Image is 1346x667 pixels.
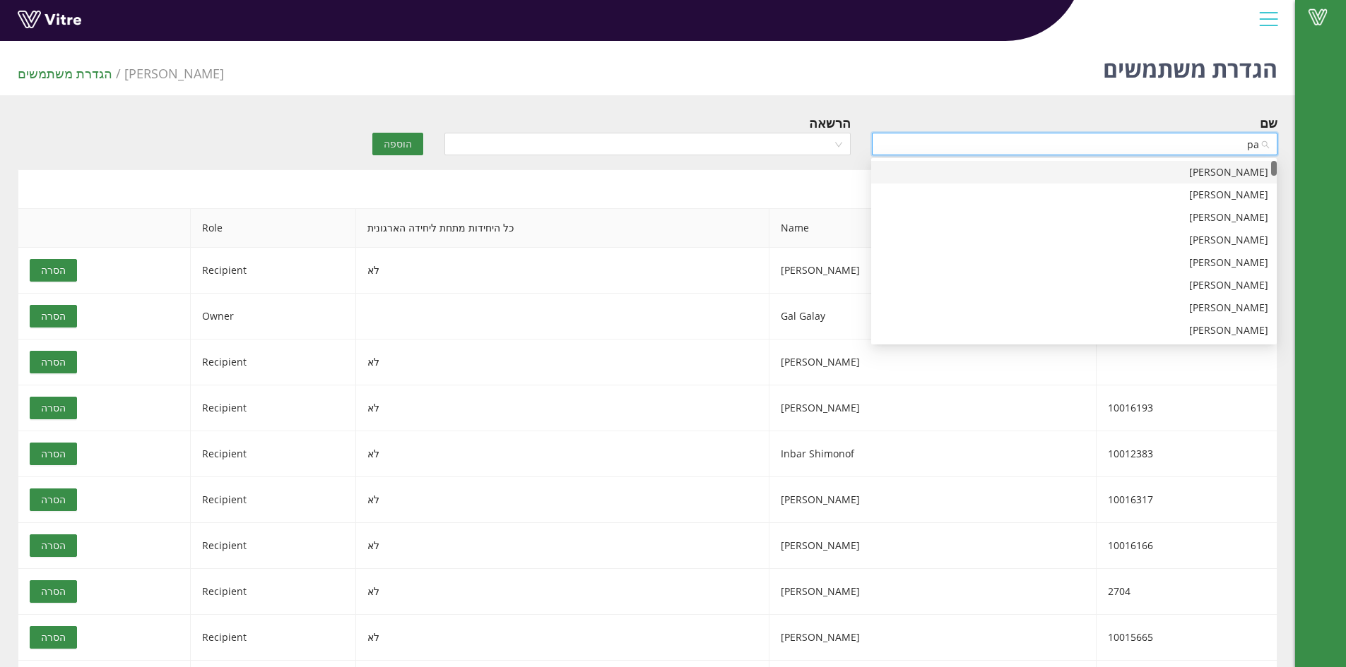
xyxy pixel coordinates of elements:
span: 10015665 [1108,630,1153,644]
span: 10016317 [1108,493,1153,506]
div: [PERSON_NAME] [880,210,1268,225]
button: הסרה [30,443,77,465]
div: הרשאה [809,113,851,133]
span: הסרה [41,354,66,370]
td: [PERSON_NAME] [769,569,1097,615]
td: [PERSON_NAME] [769,615,1097,661]
th: כל היחידות מתחת ליחידה הארגונית [356,209,769,248]
th: Role [191,209,356,248]
span: 379 [124,65,224,82]
span: Recipient [202,539,247,552]
span: Owner [202,309,234,323]
span: הסרה [41,446,66,462]
td: [PERSON_NAME] [769,477,1097,523]
td: [PERSON_NAME] [769,339,1097,385]
div: Albert Paverman [871,296,1277,319]
div: [PERSON_NAME] [880,300,1268,316]
span: Recipient [202,447,247,460]
button: הסרה [30,580,77,603]
div: Aurelia Tipac [871,206,1277,229]
button: הסרה [30,534,77,557]
td: [PERSON_NAME] [769,248,1097,294]
span: הסרה [41,492,66,507]
td: Inbar Shimonof [769,431,1097,477]
div: שם [1260,113,1277,133]
span: 10012383 [1108,447,1153,460]
td: לא [356,477,769,523]
div: Alex Hippach [871,319,1277,342]
button: הסרה [30,626,77,649]
td: לא [356,248,769,294]
span: הסרה [41,584,66,599]
div: [PERSON_NAME] [880,187,1268,203]
span: הסרה [41,630,66,645]
span: Recipient [202,630,247,644]
td: לא [356,569,769,615]
div: [PERSON_NAME] [880,232,1268,248]
td: לא [356,431,769,477]
div: [PERSON_NAME] [880,164,1268,180]
button: הסרה [30,488,77,511]
div: Tatyana Grinshpan [871,161,1277,184]
button: הסרה [30,305,77,328]
span: 2704 [1108,584,1130,598]
td: לא [356,523,769,569]
span: Recipient [202,584,247,598]
div: Sonia Aparicio [871,251,1277,274]
span: הסרה [41,400,66,416]
button: הסרה [30,259,77,282]
span: Recipient [202,493,247,506]
td: לא [356,339,769,385]
td: לא [356,615,769,661]
button: הסרה [30,351,77,373]
h1: הגדרת משתמשים [1103,35,1277,95]
li: הגדרת משתמשים [18,64,124,83]
span: Name [769,209,1096,247]
span: Recipient [202,355,247,368]
span: 10016166 [1108,539,1153,552]
button: הוספה [372,133,423,155]
div: [PERSON_NAME] [880,323,1268,338]
span: הסרה [41,308,66,324]
div: Arsenio Suarez Parra [871,274,1277,296]
span: הסרה [41,263,66,278]
button: הסרה [30,397,77,419]
td: לא [356,385,769,431]
td: Gal Galay [769,294,1097,339]
div: Patric Pinto [871,184,1277,206]
div: [PERSON_NAME] [880,277,1268,293]
span: הסרה [41,538,66,553]
div: Shelley Paddock [871,229,1277,251]
span: 10016193 [1108,401,1153,414]
span: Recipient [202,263,247,277]
span: Recipient [202,401,247,414]
td: [PERSON_NAME] [769,385,1097,431]
div: משתמשי טפסים [18,169,1277,208]
td: [PERSON_NAME] [769,523,1097,569]
div: [PERSON_NAME] [880,255,1268,270]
